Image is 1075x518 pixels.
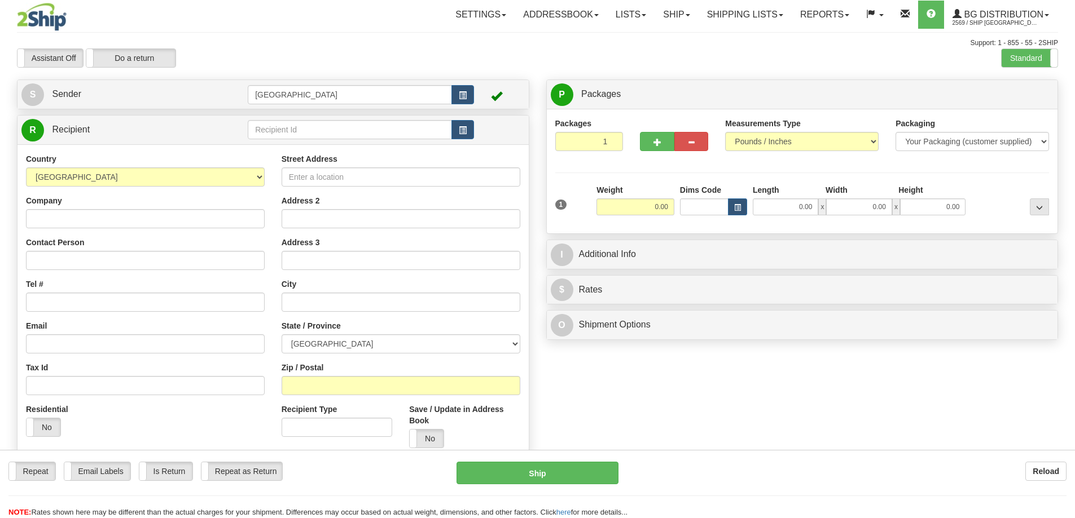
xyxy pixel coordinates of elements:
label: Measurements Type [725,118,801,129]
button: Reload [1025,462,1067,481]
label: Contact Person [26,237,84,248]
span: Packages [581,89,621,99]
label: Is Return [139,462,192,480]
label: Tel # [26,278,43,290]
span: $ [551,278,573,301]
label: Residential [26,404,68,415]
label: Address 3 [282,237,320,248]
span: R [21,119,44,141]
a: BG Distribution 2569 / Ship [GEOGRAPHIC_DATA] [944,1,1058,29]
label: Repeat as Return [201,462,282,480]
iframe: chat widget [1049,201,1074,316]
label: Dims Code [680,184,721,196]
a: Addressbook [515,1,607,29]
label: Packaging [896,118,935,129]
label: Company [26,195,62,206]
span: BG Distribution [962,10,1043,19]
a: Lists [607,1,655,29]
a: IAdditional Info [551,243,1054,266]
label: Repeat [9,462,55,480]
label: Email [26,320,47,331]
label: Length [753,184,779,196]
span: I [551,243,573,266]
label: Width [826,184,848,196]
input: Enter a location [282,167,520,187]
button: Ship [457,462,618,484]
label: Street Address [282,153,337,165]
a: R Recipient [21,118,223,141]
label: No [410,430,444,448]
label: Assistant Off [17,49,83,67]
a: OShipment Options [551,313,1054,337]
label: No [27,418,60,436]
label: Address 2 [282,195,320,206]
label: Email Labels [64,462,130,480]
label: Recipient Type [282,404,337,415]
label: Do a return [86,49,175,67]
label: City [282,278,296,290]
a: Shipping lists [699,1,792,29]
a: Settings [447,1,515,29]
span: x [892,198,900,215]
a: Reports [792,1,858,29]
label: Country [26,153,56,165]
a: S Sender [21,83,248,106]
span: O [551,314,573,337]
span: x [818,198,826,215]
img: logo2569.jpg [17,3,67,31]
div: Support: 1 - 855 - 55 - 2SHIP [17,38,1058,48]
label: Standard [1002,49,1058,67]
span: Recipient [52,125,90,134]
label: Save / Update in Address Book [409,404,520,426]
span: Sender [52,89,81,99]
label: Tax Id [26,362,48,373]
div: ... [1030,198,1049,215]
span: P [551,83,573,106]
input: Sender Id [248,85,452,104]
label: State / Province [282,320,341,331]
span: 2569 / Ship [GEOGRAPHIC_DATA] [953,17,1037,29]
a: here [556,508,571,516]
span: 1 [555,200,567,210]
a: Ship [655,1,698,29]
label: Height [898,184,923,196]
span: S [21,83,44,106]
label: Zip / Postal [282,362,324,373]
span: NOTE: [8,508,31,516]
a: P Packages [551,83,1054,106]
input: Recipient Id [248,120,452,139]
b: Reload [1033,467,1059,476]
a: $Rates [551,278,1054,302]
label: Packages [555,118,592,129]
label: Weight [596,184,622,196]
